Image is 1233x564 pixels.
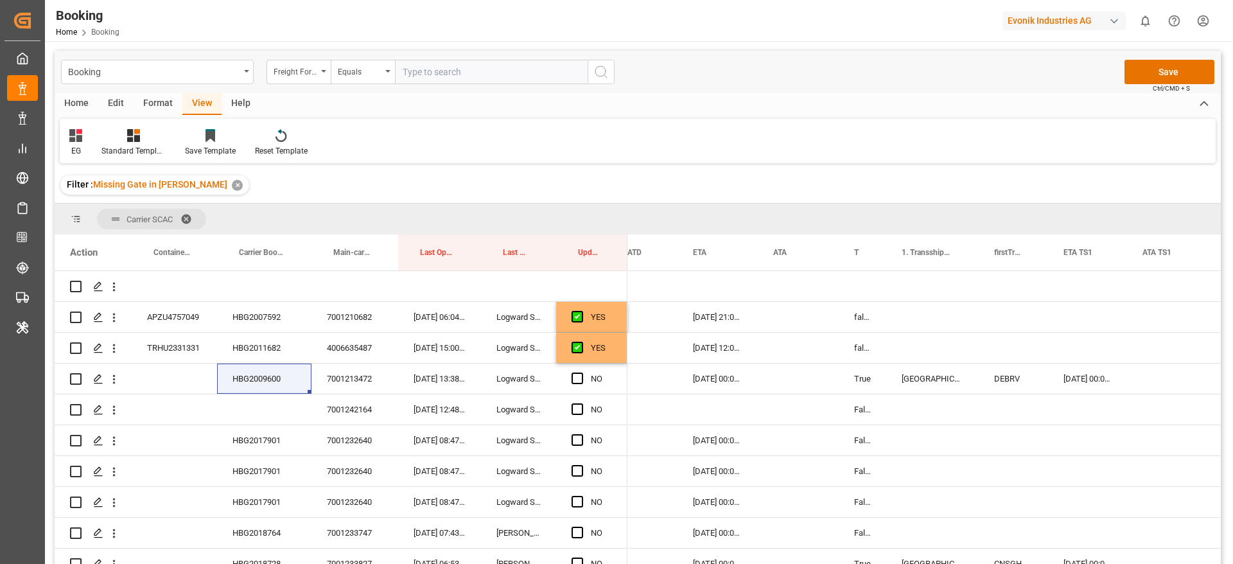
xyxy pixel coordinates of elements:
[395,60,588,84] input: Type to search
[839,333,886,363] div: false
[311,394,398,425] div: 7001242164
[398,518,481,548] div: [DATE] 07:43:20
[1131,6,1160,35] button: show 0 new notifications
[678,333,758,363] div: [DATE] 12:00:00
[55,487,627,518] div: Press SPACE to select this row.
[591,457,612,486] div: NO
[1142,248,1171,257] span: ATA TS1
[481,456,556,486] div: Logward System
[1153,84,1190,93] span: Ctrl/CMD + S
[678,364,758,394] div: [DATE] 00:00:00
[55,456,627,487] div: Press SPACE to select this row.
[217,518,311,548] div: HBG2018764
[839,518,886,548] div: False
[503,248,529,257] span: Last Opened By
[55,364,627,394] div: Press SPACE to select this row.
[481,487,556,517] div: Logward System
[678,456,758,486] div: [DATE] 00:00:00
[69,145,82,157] div: EG
[481,333,556,363] div: Logward System
[591,488,612,517] div: NO
[311,333,398,363] div: 4006635487
[481,302,556,332] div: Logward System
[232,180,243,191] div: ✕
[55,333,627,364] div: Press SPACE to select this row.
[55,93,98,115] div: Home
[1048,364,1127,394] div: [DATE] 00:00:00
[591,303,612,332] div: YES
[56,6,119,25] div: Booking
[839,456,886,486] div: False
[311,364,398,394] div: 7001213472
[678,518,758,548] div: [DATE] 00:00:00
[591,426,612,455] div: NO
[93,179,227,189] span: Missing Gate in [PERSON_NAME]
[854,248,859,257] span: TS Tracking
[979,364,1048,394] div: DEBRV
[839,487,886,517] div: False
[678,302,758,332] div: [DATE] 21:00:00
[678,487,758,517] div: [DATE] 00:00:00
[70,247,98,258] div: Action
[333,248,371,257] span: Main-carriage No.
[127,215,173,224] span: Carrier SCAC
[56,28,77,37] a: Home
[217,364,311,394] div: HBG2009600
[1002,8,1131,33] button: Evonik Industries AG
[1002,12,1126,30] div: Evonik Industries AG
[1124,60,1214,84] button: Save
[239,248,284,257] span: Carrier Booking No.
[311,456,398,486] div: 7001232640
[591,395,612,425] div: NO
[398,456,481,486] div: [DATE] 08:47:50
[678,425,758,455] div: [DATE] 00:00:00
[55,518,627,549] div: Press SPACE to select this row.
[481,518,556,548] div: [PERSON_NAME]
[627,248,642,257] span: ATD
[591,333,612,363] div: YES
[182,93,222,115] div: View
[839,364,886,394] div: True
[98,93,134,115] div: Edit
[578,248,600,257] span: Update Last Opened By
[839,302,886,332] div: false
[134,93,182,115] div: Format
[132,333,217,363] div: TRHU2331331
[338,63,381,78] div: Equals
[481,425,556,455] div: Logward System
[255,145,308,157] div: Reset Template
[994,248,1021,257] span: firstTransshipmentPort
[311,425,398,455] div: 7001232640
[311,518,398,548] div: 7001233747
[311,302,398,332] div: 7001210682
[185,145,236,157] div: Save Template
[217,302,311,332] div: HBG2007592
[481,364,556,394] div: Logward System
[68,63,240,79] div: Booking
[55,425,627,456] div: Press SPACE to select this row.
[217,456,311,486] div: HBG2017901
[398,333,481,363] div: [DATE] 15:00:05
[55,302,627,333] div: Press SPACE to select this row.
[217,487,311,517] div: HBG2017901
[217,425,311,455] div: HBG2017901
[693,248,706,257] span: ETA
[398,487,481,517] div: [DATE] 08:47:49
[902,248,952,257] span: 1. Transshipment Port Locode & Name
[274,63,317,78] div: Freight Forwarder's Reference No.
[398,364,481,394] div: [DATE] 13:38:03
[1160,6,1189,35] button: Help Center
[331,60,395,84] button: open menu
[773,248,787,257] span: ATA
[61,60,254,84] button: open menu
[481,394,556,425] div: Logward System
[839,394,886,425] div: False
[217,333,311,363] div: HBG2011682
[398,302,481,332] div: [DATE] 06:04:36
[398,425,481,455] div: [DATE] 08:47:50
[886,364,979,394] div: [GEOGRAPHIC_DATA]
[67,179,93,189] span: Filter :
[591,518,612,548] div: NO
[267,60,331,84] button: open menu
[101,145,166,157] div: Standard Templates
